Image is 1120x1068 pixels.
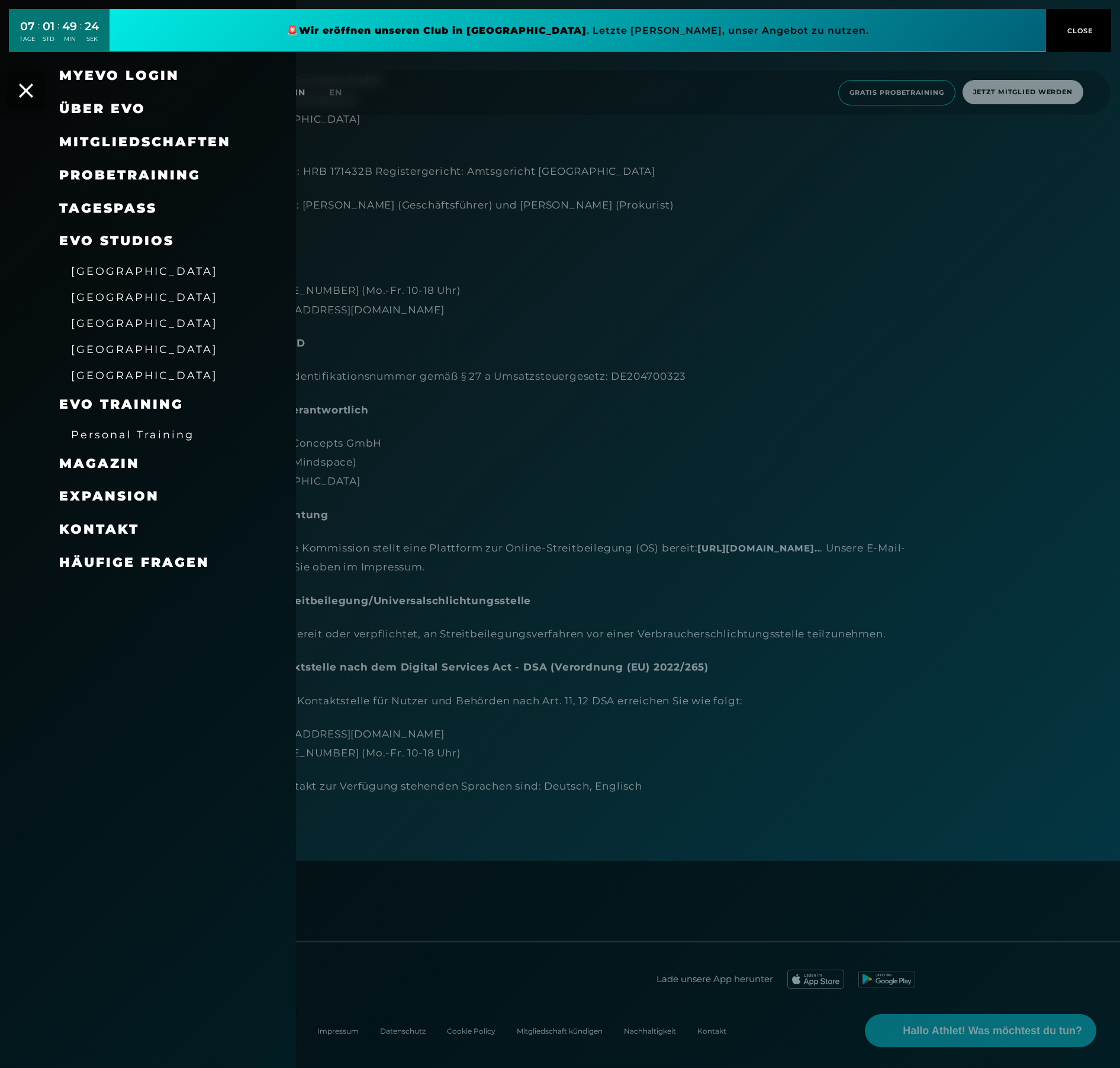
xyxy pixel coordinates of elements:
div: 49 [62,18,77,35]
div: SEK [85,35,99,43]
button: CLOSE [1046,9,1111,52]
div: 07 [20,18,35,35]
div: TAGE [20,35,35,43]
div: STD [43,35,54,43]
div: : [38,19,40,50]
a: MyEVO Login [59,68,179,84]
div: 24 [85,18,99,35]
div: : [80,19,82,50]
div: 01 [43,18,54,35]
span: Über EVO [59,101,146,117]
div: MIN [62,35,77,43]
div: : [57,19,59,50]
span: CLOSE [1064,25,1093,36]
